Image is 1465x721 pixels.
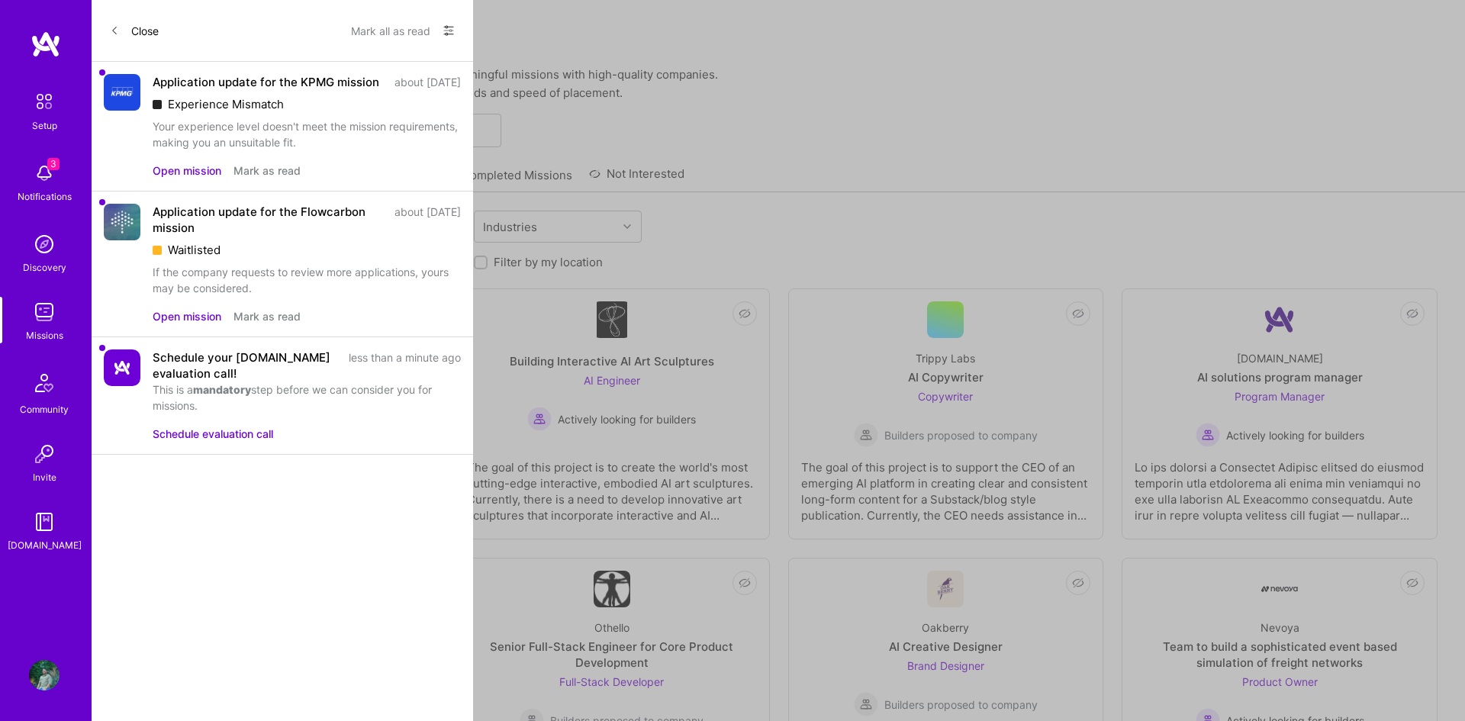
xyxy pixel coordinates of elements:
div: This is a step before we can consider you for missions. [153,381,461,414]
img: guide book [29,507,60,537]
a: User Avatar [25,660,63,690]
button: Close [110,18,159,43]
img: Community [26,365,63,401]
img: Company Logo [104,204,140,240]
div: less than a minute ago [349,349,461,381]
button: Open mission [153,308,221,324]
button: Open mission [153,163,221,179]
div: Missions [26,327,63,343]
div: Community [20,401,69,417]
img: logo [31,31,61,58]
div: Your experience level doesn't meet the mission requirements, making you an unsuitable fit. [153,118,461,150]
div: Experience Mismatch [153,96,461,112]
img: setup [28,85,60,117]
div: about [DATE] [394,74,461,90]
button: Mark as read [233,308,301,324]
div: Setup [32,117,57,134]
div: Schedule your [DOMAIN_NAME] evaluation call! [153,349,340,381]
button: Mark as read [233,163,301,179]
div: If the company requests to review more applications, yours may be considered. [153,264,461,296]
img: Invite [29,439,60,469]
b: mandatory [193,383,251,396]
div: Invite [33,469,56,485]
div: Waitlisted [153,242,461,258]
img: Company Logo [104,74,140,111]
div: about [DATE] [394,204,461,236]
img: teamwork [29,297,60,327]
div: [DOMAIN_NAME] [8,537,82,553]
button: Mark all as read [351,18,430,43]
img: discovery [29,229,60,259]
div: Discovery [23,259,66,275]
div: Application update for the Flowcarbon mission [153,204,385,236]
img: Company Logo [104,349,140,386]
img: User Avatar [29,660,60,690]
button: Schedule evaluation call [153,426,273,442]
div: Application update for the KPMG mission [153,74,379,90]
